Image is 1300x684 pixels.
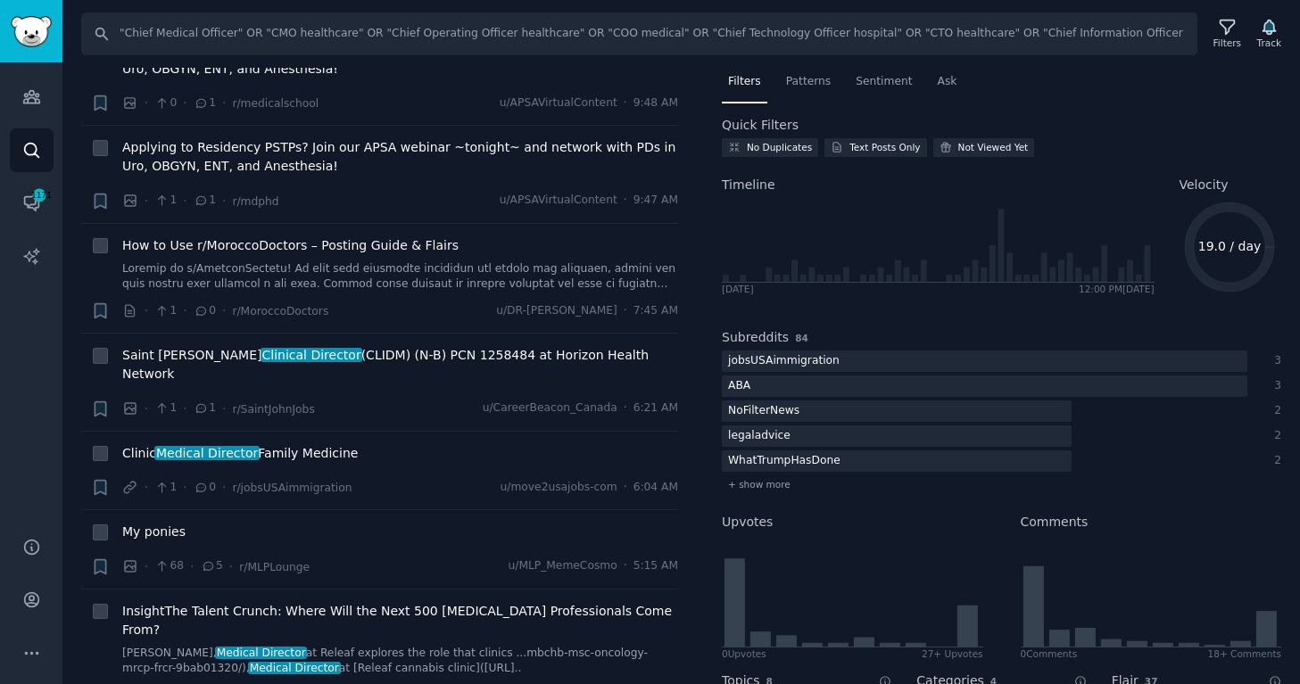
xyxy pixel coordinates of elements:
a: Loremip do s/AmetconSectetu! Ad elit sedd eiusmodte incididun utl etdolo mag aliquaen, admini ven... [122,261,678,293]
span: 6:04 AM [633,480,678,496]
span: · [624,95,627,111]
span: 5:15 AM [633,558,678,574]
span: · [222,478,226,497]
div: Not Viewed Yet [958,141,1029,153]
span: · [183,478,186,497]
text: 19.0 / day [1197,239,1261,253]
span: u/APSAVirtualContent [500,193,617,209]
span: u/CareerBeacon_Canada [483,400,617,416]
span: · [624,480,627,496]
span: 1 [154,303,177,319]
div: Text Posts Only [849,141,920,153]
div: WhatTrumpHasDone [722,450,847,473]
span: · [145,478,148,497]
button: Track [1251,15,1288,53]
div: jobsUSAimmigration [722,350,846,373]
span: 7:45 AM [633,303,678,319]
span: 1 [154,400,177,416]
div: Filters [1213,37,1241,49]
span: u/APSAVirtualContent [500,95,617,111]
span: · [145,94,148,112]
h2: Quick Filters [722,116,799,135]
span: r/jobsUSAimmigration [232,482,352,494]
span: Clinic Family Medicine [122,444,358,463]
span: 6:21 AM [633,400,678,416]
span: 1 [194,193,216,209]
span: · [183,301,186,320]
div: 3 [1266,353,1282,369]
span: u/DR-[PERSON_NAME] [496,303,617,319]
span: · [145,557,148,576]
div: legaladvice [722,425,797,448]
div: ABA [722,375,757,398]
span: Ask [938,74,957,90]
span: 1 [194,400,216,416]
div: 0 Upvote s [722,647,766,660]
span: · [190,557,194,576]
span: Timeline [722,176,775,194]
span: Patterns [786,74,831,90]
span: · [624,303,627,319]
span: r/SaintJohnJobs [232,403,314,416]
span: Saint [PERSON_NAME] (CLIDM) (N-B) PCN 1258484 at Horizon Health Network [122,346,678,383]
div: 2 [1266,403,1282,419]
div: 12:00 PM [DATE] [1079,283,1155,295]
span: · [624,400,627,416]
div: [DATE] [722,283,754,295]
span: Velocity [1180,176,1229,194]
span: r/medicalschool [232,97,319,110]
a: 1171 [10,181,54,225]
span: 0 [194,480,216,496]
div: 27+ Upvotes [922,647,983,660]
span: · [145,192,148,210]
a: How to Use r/MoroccoDoctors – Posting Guide & Flairs [122,236,459,255]
span: · [222,94,226,112]
a: Saint [PERSON_NAME]Clinical Director(CLIDM) (N-B) PCN 1258484 at Horizon Health Network [122,346,678,383]
h2: Subreddits [722,328,789,347]
span: · [183,400,186,418]
span: 1 [154,193,177,209]
span: · [624,558,627,574]
span: r/MLPLounge [239,561,310,573]
a: Applying to Residency PSTPs? Join our APSA webinar ~tonight~ and network with PDs in Uro, OBGYN, ... [122,138,678,176]
span: 5 [201,558,223,574]
div: 2 [1266,453,1282,469]
img: GummySearch logo [11,16,52,47]
span: · [222,400,226,418]
span: 1171 [31,189,47,202]
a: [PERSON_NAME],Medical Directorat Releaf explores the role that clinics ...mbchb-msc-oncology-mrcp... [122,646,678,677]
span: 68 [154,558,184,574]
span: · [145,301,148,320]
span: · [145,400,148,418]
span: 1 [154,480,177,496]
input: Search Keyword [81,12,1197,55]
span: Medical Director [248,662,341,674]
span: Medical Director [215,647,308,659]
div: 0 Comment s [1021,647,1078,660]
div: No Duplicates [747,141,812,153]
span: · [624,193,627,209]
span: My ponies [122,523,186,541]
span: 1 [194,95,216,111]
span: 9:47 AM [633,193,678,209]
span: Medical Director [154,446,260,460]
span: + show more [728,478,791,490]
h2: Comments [1021,513,1089,532]
span: Filters [728,74,761,90]
span: · [183,192,186,210]
span: Clinical Director [261,348,363,362]
span: Sentiment [856,74,912,90]
div: NoFilterNews [722,400,806,423]
div: 3 [1266,378,1282,394]
span: r/MoroccoDoctors [232,305,328,317]
span: · [222,301,226,320]
div: 2 [1266,428,1282,444]
span: r/mdphd [232,195,278,208]
div: 18+ Comments [1208,647,1281,660]
span: 9:48 AM [633,95,678,111]
span: u/MLP_MemeCosmo [509,558,617,574]
a: InsightThe Talent Crunch: Where Will the Next 500 [MEDICAL_DATA] Professionals Come From? [122,602,678,639]
div: Track [1257,37,1281,49]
